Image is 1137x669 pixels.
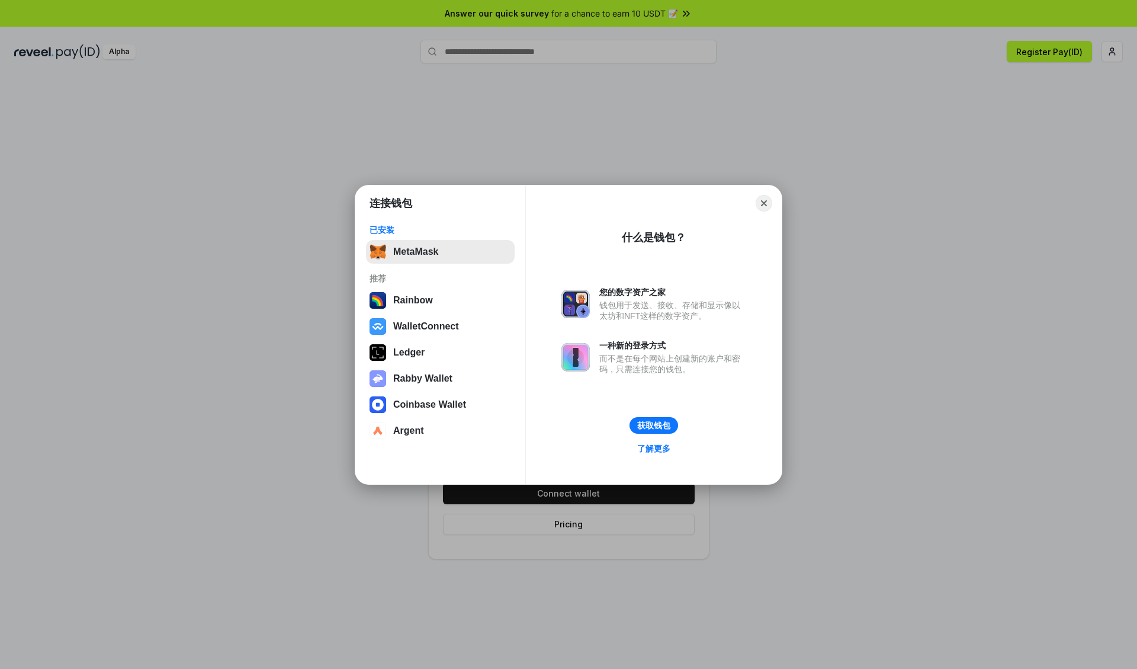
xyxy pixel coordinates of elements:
[366,393,515,417] button: Coinbase Wallet
[366,419,515,443] button: Argent
[393,373,452,384] div: Rabby Wallet
[366,341,515,364] button: Ledger
[370,273,511,284] div: 推荐
[393,321,459,332] div: WalletConnect
[393,247,438,257] div: MetaMask
[599,340,746,351] div: 一种新的登录方式
[630,441,677,456] a: 了解更多
[370,225,511,235] div: 已安装
[637,420,670,431] div: 获取钱包
[366,289,515,312] button: Rainbow
[370,292,386,309] img: svg+xml,%3Csvg%20width%3D%22120%22%20height%3D%22120%22%20viewBox%3D%220%200%20120%20120%22%20fil...
[393,399,466,410] div: Coinbase Wallet
[366,240,515,264] button: MetaMask
[370,396,386,413] img: svg+xml,%3Csvg%20width%3D%2228%22%20height%3D%2228%22%20viewBox%3D%220%200%2028%2028%22%20fill%3D...
[370,344,386,361] img: svg+xml,%3Csvg%20xmlns%3D%22http%3A%2F%2Fwww.w3.org%2F2000%2Fsvg%22%20width%3D%2228%22%20height%3...
[393,295,433,306] div: Rainbow
[629,417,678,434] button: 获取钱包
[756,195,772,212] button: Close
[366,315,515,338] button: WalletConnect
[393,347,425,358] div: Ledger
[370,196,412,210] h1: 连接钱包
[370,244,386,260] img: svg+xml,%3Csvg%20fill%3D%22none%22%20height%3D%2233%22%20viewBox%3D%220%200%2035%2033%22%20width%...
[561,290,590,318] img: svg+xml,%3Csvg%20xmlns%3D%22http%3A%2F%2Fwww.w3.org%2F2000%2Fsvg%22%20fill%3D%22none%22%20viewBox...
[393,425,424,436] div: Argent
[622,231,686,245] div: 什么是钱包？
[370,370,386,387] img: svg+xml,%3Csvg%20xmlns%3D%22http%3A%2F%2Fwww.w3.org%2F2000%2Fsvg%22%20fill%3D%22none%22%20viewBox...
[370,422,386,439] img: svg+xml,%3Csvg%20width%3D%2228%22%20height%3D%2228%22%20viewBox%3D%220%200%2028%2028%22%20fill%3D...
[599,353,746,374] div: 而不是在每个网站上创建新的账户和密码，只需连接您的钱包。
[366,367,515,390] button: Rabby Wallet
[599,300,746,321] div: 钱包用于发送、接收、存储和显示像以太坊和NFT这样的数字资产。
[599,287,746,297] div: 您的数字资产之家
[561,343,590,372] img: svg+xml,%3Csvg%20xmlns%3D%22http%3A%2F%2Fwww.w3.org%2F2000%2Fsvg%22%20fill%3D%22none%22%20viewBox...
[370,318,386,335] img: svg+xml,%3Csvg%20width%3D%2228%22%20height%3D%2228%22%20viewBox%3D%220%200%2028%2028%22%20fill%3D...
[637,443,670,454] div: 了解更多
